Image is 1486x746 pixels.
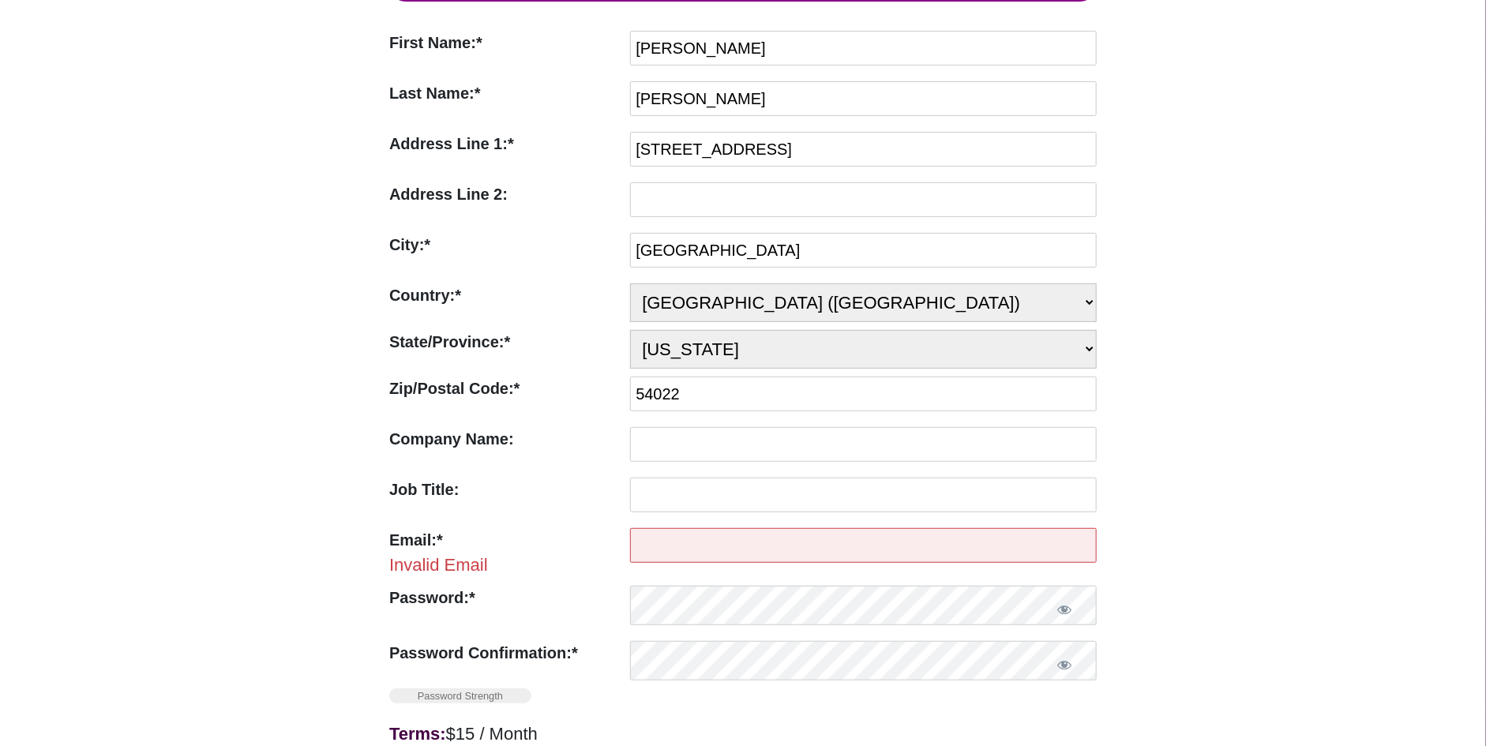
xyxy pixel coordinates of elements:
button: Show password [1032,641,1097,688]
label: Job Title: [389,478,622,501]
label: Address Line 1:* [389,132,622,156]
button: Show password [1032,586,1097,633]
span: Password Strength [389,688,531,703]
span: Invalid Email [389,555,488,575]
label: Address Line 2: [389,182,622,206]
label: Password Confirmation:* [389,641,622,665]
label: State/Province:* [389,330,622,354]
label: City:* [389,233,622,257]
select: State/Province [630,330,1097,369]
label: Password:* [389,586,622,609]
strong: Terms: [389,724,446,744]
label: Last Name:* [389,81,622,105]
label: Company Name: [389,427,622,451]
label: Email:* [389,528,622,552]
label: Zip/Postal Code:* [389,377,622,400]
label: Country:* [389,283,622,307]
label: First Name:* [389,31,622,54]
